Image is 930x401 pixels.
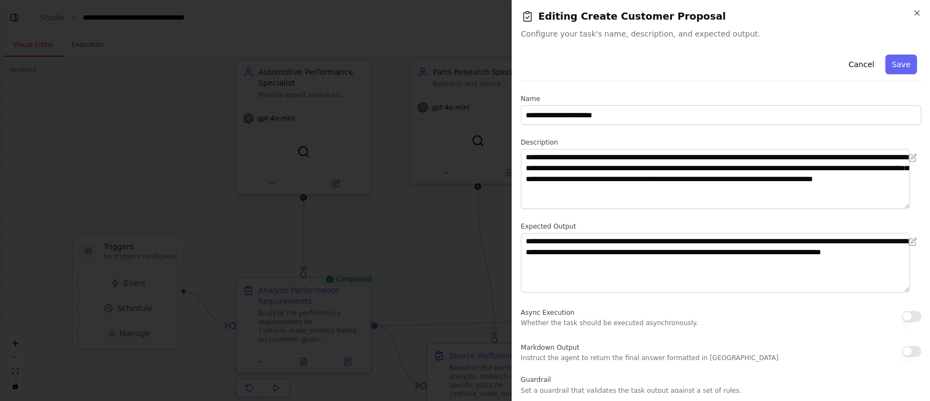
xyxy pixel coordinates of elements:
[521,222,921,231] label: Expected Output
[521,9,921,24] h2: Editing Create Customer Proposal
[842,55,880,74] button: Cancel
[906,151,919,164] button: Open in editor
[885,55,917,74] button: Save
[521,309,574,316] span: Async Execution
[521,319,698,327] p: Whether the task should be executed asynchronously.
[521,344,579,351] span: Markdown Output
[521,138,921,147] label: Description
[521,354,779,362] p: Instruct the agent to return the final answer formatted in [GEOGRAPHIC_DATA]
[521,386,921,395] p: Set a guardrail that validates the task output against a set of rules.
[521,28,921,39] span: Configure your task's name, description, and expected output.
[521,375,921,384] label: Guardrail
[521,94,921,103] label: Name
[906,235,919,248] button: Open in editor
